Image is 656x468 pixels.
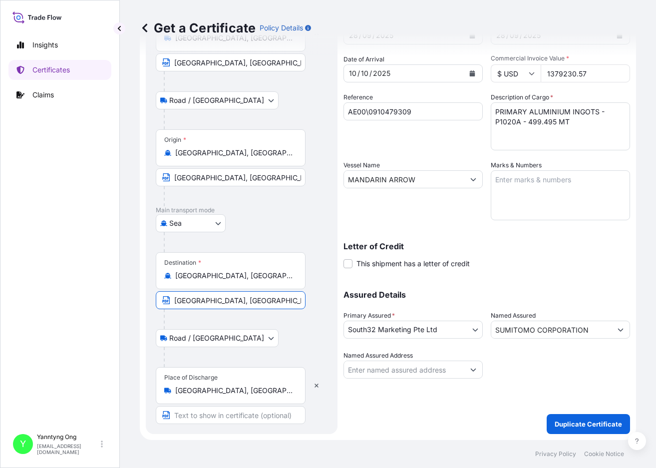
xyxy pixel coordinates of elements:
label: Marks & Numbers [491,160,542,170]
span: Date of Arrival [343,54,384,64]
p: Yanntyng Ong [37,433,99,441]
input: Enter amount [541,64,630,82]
div: Origin [164,136,186,144]
a: Certificates [8,60,111,80]
span: Primary Assured [343,311,395,321]
button: South32 Marketing Pte Ltd [343,321,483,339]
p: Get a Certificate [140,20,256,36]
span: Commercial Invoice Value [491,54,630,62]
a: Insights [8,35,111,55]
a: Claims [8,85,111,105]
div: year, [372,67,391,79]
input: Destination [175,271,293,281]
input: Type to search vessel name or IMO [344,170,464,188]
input: Assured Name [491,321,612,339]
input: Named Assured Address [344,361,464,379]
p: Letter of Credit [343,242,630,250]
p: Assured Details [343,291,630,299]
input: Place of Discharge [175,386,293,396]
label: Vessel Name [343,160,380,170]
a: Privacy Policy [535,450,576,458]
button: Duplicate Certificate [547,414,630,434]
input: Text to appear on certificate [156,168,306,186]
label: Named Assured Address [343,351,413,361]
button: Select transport [156,214,226,232]
button: Calendar [464,65,480,81]
label: Reference [343,92,373,102]
p: Main transport mode [156,206,328,214]
input: Enter booking reference [343,102,483,120]
span: Y [20,439,26,449]
div: month, [360,67,369,79]
span: South32 Marketing Pte Ltd [348,325,437,335]
p: [EMAIL_ADDRESS][DOMAIN_NAME] [37,443,99,455]
label: Named Assured [491,311,536,321]
button: Select transport [156,329,279,347]
button: Show suggestions [464,170,482,188]
input: Text to appear on certificate [156,291,306,309]
p: Duplicate Certificate [555,419,622,429]
span: Sea [169,218,182,228]
p: Certificates [32,65,70,75]
input: Text to appear on certificate [156,406,306,424]
div: day, [348,67,357,79]
button: Show suggestions [464,361,482,379]
span: Road / [GEOGRAPHIC_DATA] [169,95,264,105]
p: Claims [32,90,54,100]
input: Origin [175,148,293,158]
p: Insights [32,40,58,50]
button: Show suggestions [612,321,630,339]
p: Policy Details [260,23,303,33]
div: / [357,67,360,79]
textarea: PRIMARY ALUMINIUM INGOTS - P1020A - 755.286 MT [491,102,630,150]
div: Destination [164,259,201,267]
span: This shipment has a letter of credit [356,259,470,269]
div: Place of Discharge [164,374,218,382]
span: Road / [GEOGRAPHIC_DATA] [169,333,264,343]
label: Description of Cargo [491,92,553,102]
div: / [369,67,372,79]
button: Select transport [156,91,279,109]
a: Cookie Notice [584,450,624,458]
input: Text to appear on certificate [156,53,306,71]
